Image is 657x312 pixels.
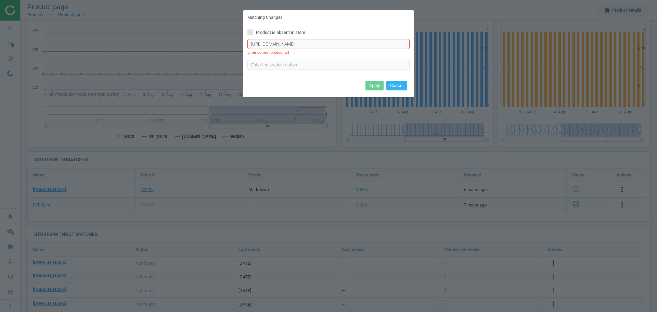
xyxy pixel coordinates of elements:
[247,60,410,70] input: Enter the product option
[386,81,407,90] button: Cancel
[365,81,384,90] button: Apply
[247,50,410,55] div: Enter correct product url
[247,15,282,21] h5: Matching Changes
[255,29,307,36] span: Product is absent in store
[247,39,410,49] input: Enter correct product URL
